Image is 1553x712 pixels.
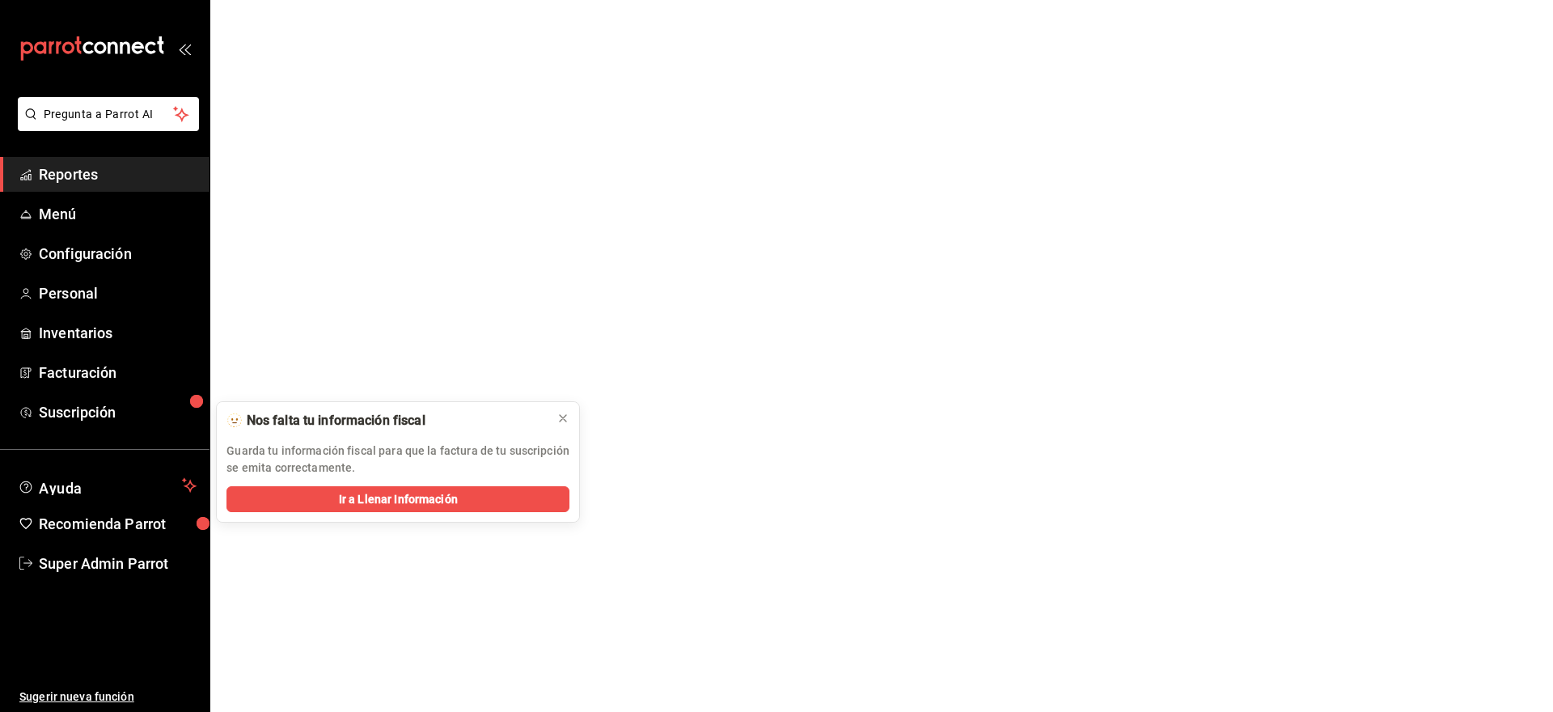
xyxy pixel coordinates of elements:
[44,106,174,123] span: Pregunta a Parrot AI
[39,322,197,344] span: Inventarios
[226,443,569,477] p: Guarda tu información fiscal para que la factura de tu suscripción se emita correctamente.
[39,243,197,265] span: Configuración
[39,401,197,423] span: Suscripción
[39,362,197,384] span: Facturación
[39,553,197,574] span: Super Admin Parrot
[39,513,197,535] span: Recomienda Parrot
[39,282,197,304] span: Personal
[11,117,199,134] a: Pregunta a Parrot AI
[39,476,176,495] span: Ayuda
[178,42,191,55] button: open_drawer_menu
[226,412,544,430] div: 🫥 Nos falta tu información fiscal
[39,203,197,225] span: Menú
[339,491,458,508] span: Ir a Llenar Información
[18,97,199,131] button: Pregunta a Parrot AI
[19,689,197,706] span: Sugerir nueva función
[226,486,569,512] button: Ir a Llenar Información
[39,163,197,185] span: Reportes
